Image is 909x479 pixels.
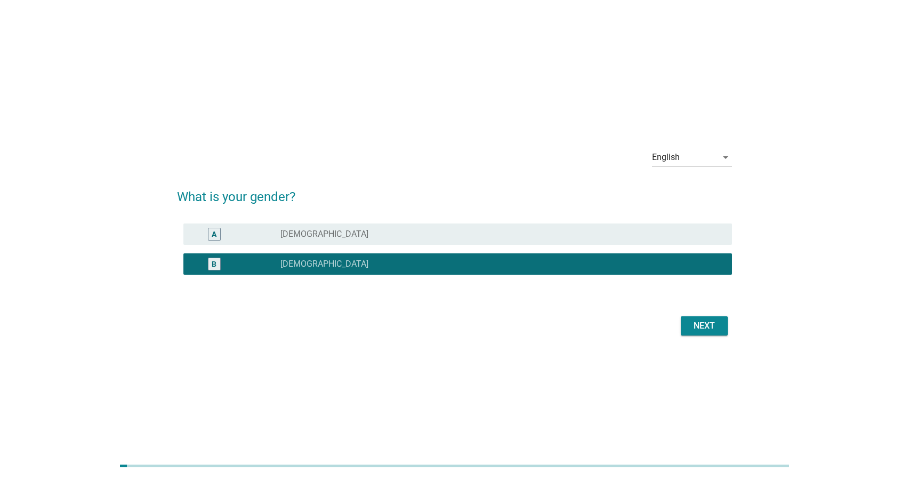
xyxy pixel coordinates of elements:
[652,153,680,162] div: English
[177,177,732,206] h2: What is your gender?
[280,229,368,239] label: [DEMOGRAPHIC_DATA]
[719,151,732,164] i: arrow_drop_down
[681,316,728,336] button: Next
[212,259,216,270] div: B
[689,320,719,332] div: Next
[280,259,368,269] label: [DEMOGRAPHIC_DATA]
[212,229,216,240] div: A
